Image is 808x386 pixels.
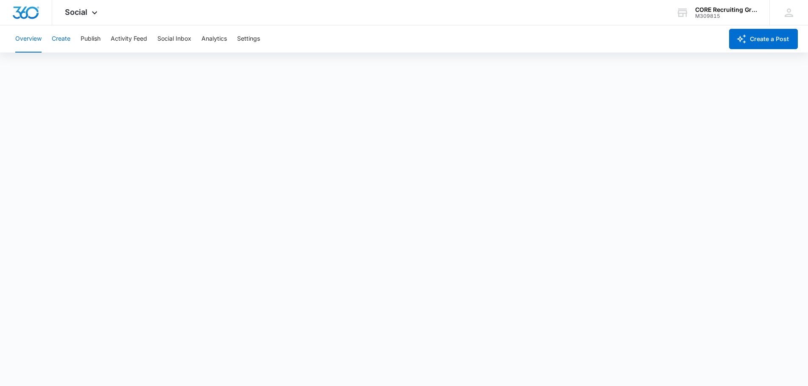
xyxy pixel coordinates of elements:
button: Publish [81,25,101,53]
button: Create a Post [729,29,798,49]
span: Social [65,8,87,17]
button: Activity Feed [111,25,147,53]
button: Settings [237,25,260,53]
button: Overview [15,25,42,53]
div: account id [695,13,757,19]
div: account name [695,6,757,13]
button: Social Inbox [157,25,191,53]
button: Create [52,25,70,53]
button: Analytics [201,25,227,53]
